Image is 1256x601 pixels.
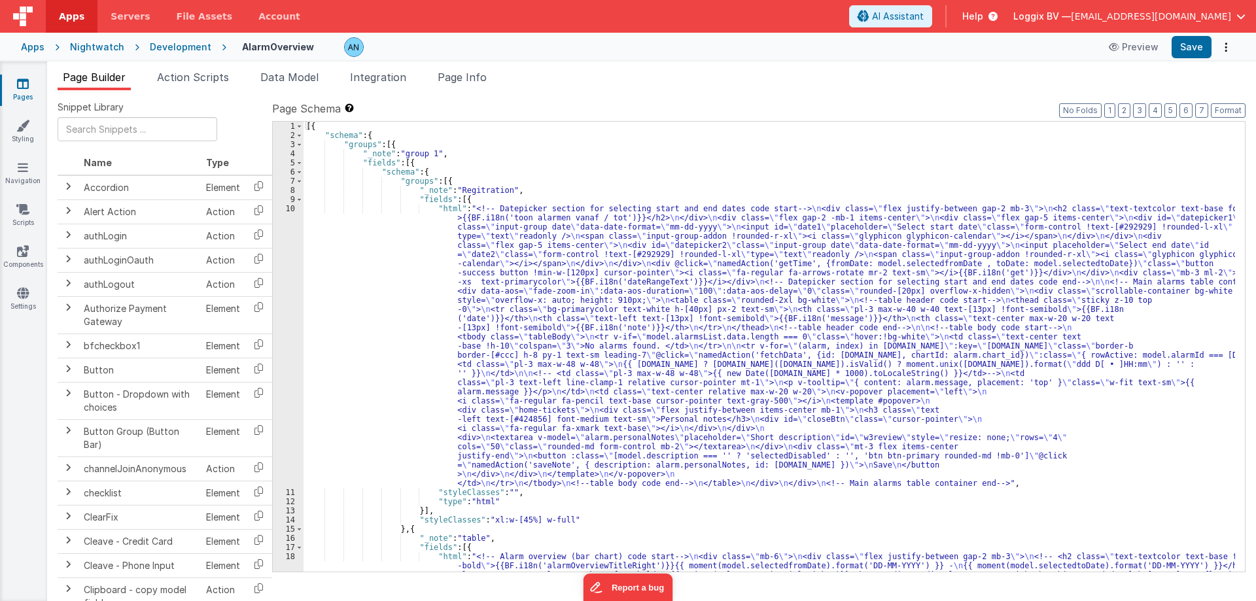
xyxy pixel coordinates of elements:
div: 1 [273,122,304,131]
button: Options [1217,38,1235,56]
h4: AlarmOverview [242,42,314,52]
td: Cleave - Credit Card [78,529,201,553]
td: Element [201,419,245,456]
div: 8 [273,186,304,195]
td: ClearFix [78,505,201,529]
td: Button - Dropdown with choices [78,382,201,419]
span: Data Model [260,71,319,84]
input: Search Snippets ... [58,117,217,141]
div: 2 [273,131,304,140]
td: channelJoinAnonymous [78,456,201,481]
button: 4 [1149,103,1162,118]
div: 10 [273,204,304,488]
td: authLogin [78,224,201,248]
td: Button Group (Button Bar) [78,419,201,456]
td: Element [201,296,245,334]
td: Element [201,358,245,382]
td: Action [201,199,245,224]
div: 16 [273,534,304,543]
div: 4 [273,149,304,158]
div: 17 [273,543,304,552]
div: 6 [273,167,304,177]
td: Alert Action [78,199,201,224]
td: Action [201,248,245,272]
td: Button [78,358,201,382]
span: Page Builder [63,71,126,84]
td: Element [201,505,245,529]
td: Element [201,481,245,505]
span: Page Info [438,71,487,84]
span: Action Scripts [157,71,229,84]
span: Integration [350,71,406,84]
iframe: Marker.io feedback button [584,574,673,601]
div: Development [150,41,211,54]
button: Preview [1101,37,1166,58]
span: Page Schema [272,101,341,116]
button: 7 [1195,103,1208,118]
td: checklist [78,481,201,505]
td: authLoginOauth [78,248,201,272]
td: Element [201,175,245,200]
td: Element [201,529,245,553]
td: Action [201,272,245,296]
button: 6 [1179,103,1193,118]
button: AI Assistant [849,5,932,27]
div: 13 [273,506,304,515]
div: 7 [273,177,304,186]
td: Element [201,334,245,358]
span: Servers [111,10,150,23]
span: AI Assistant [872,10,924,23]
td: Cleave - Phone Input [78,553,201,577]
button: Save [1172,36,1212,58]
button: No Folds [1059,103,1102,118]
button: Format [1211,103,1246,118]
div: 11 [273,488,304,497]
button: 3 [1133,103,1146,118]
span: Type [206,157,229,168]
div: Apps [21,41,44,54]
button: 5 [1164,103,1177,118]
span: Snippet Library [58,101,124,114]
td: Element [201,553,245,577]
span: [EMAIL_ADDRESS][DOMAIN_NAME] [1071,10,1231,23]
span: Loggix BV — [1013,10,1071,23]
div: 9 [273,195,304,204]
td: Action [201,456,245,481]
td: authLogout [78,272,201,296]
button: Loggix BV — [EMAIL_ADDRESS][DOMAIN_NAME] [1013,10,1246,23]
span: File Assets [177,10,233,23]
td: bfcheckbox1 [78,334,201,358]
div: 15 [273,524,304,534]
div: 3 [273,140,304,149]
div: 12 [273,497,304,506]
img: f1d78738b441ccf0e1fcb79415a71bae [345,38,363,56]
td: Action [201,224,245,248]
td: Accordion [78,175,201,200]
div: 14 [273,515,304,524]
button: 1 [1104,103,1115,118]
div: Nightwatch [70,41,124,54]
button: 2 [1118,103,1130,118]
span: Help [962,10,983,23]
td: Element [201,382,245,419]
td: Authorize Payment Gateway [78,296,201,334]
div: 5 [273,158,304,167]
span: Name [84,157,112,168]
span: Apps [59,10,84,23]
